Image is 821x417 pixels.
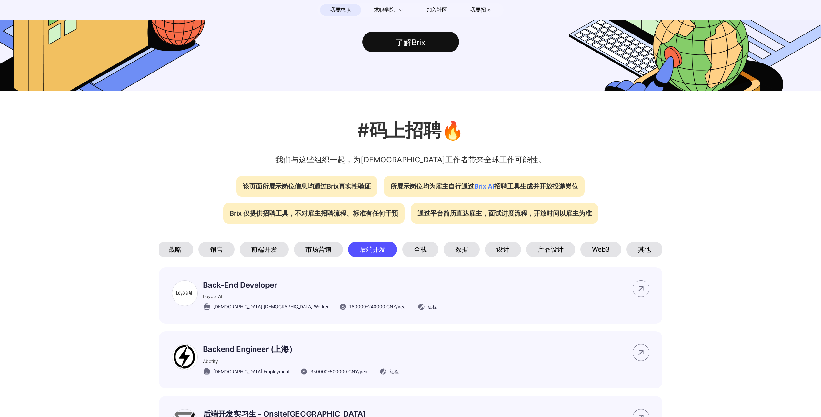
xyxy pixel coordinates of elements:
div: 全栈 [402,242,438,257]
p: Backend Engineer (上海） [203,344,399,354]
div: 所展示岗位均为雇主自行通过 招聘工具生成并开放投递岗位 [384,176,585,197]
div: 了解Brix [362,32,459,52]
div: 设计 [485,242,521,257]
div: 市场营销 [294,242,343,257]
span: [DEMOGRAPHIC_DATA] [DEMOGRAPHIC_DATA] Worker [213,303,329,310]
div: 其他 [626,242,663,257]
p: Back-End Developer [203,280,437,290]
div: 后端开发 [348,242,397,257]
span: [DEMOGRAPHIC_DATA] Employment [213,368,290,375]
span: 远程 [428,303,437,310]
div: 数据 [444,242,480,257]
span: 我要招聘 [470,6,491,14]
span: 加入社区 [427,5,447,15]
div: Web3 [580,242,621,257]
div: Brix 仅提供招聘工具，不对雇主招聘流程、标准有任何干预 [223,203,405,224]
span: Loyola AI [203,294,222,299]
div: 战略 [157,242,193,257]
div: 前端开发 [240,242,289,257]
div: 通过平台简历直达雇主，面试进度流程，开放时间以雇主为准 [411,203,598,224]
div: 该页面所展示岗位信息均通过Brix真实性验证 [236,176,377,197]
span: 350000 - 500000 CNY /year [310,368,369,375]
div: 产品设计 [526,242,575,257]
span: 180000 - 240000 CNY /year [349,303,407,310]
div: 销售 [198,242,235,257]
span: 远程 [390,368,399,375]
span: Brix AI [474,182,494,190]
span: Abotify [203,358,218,364]
span: 我要求职 [330,5,351,15]
span: 求职学院 [374,6,394,14]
